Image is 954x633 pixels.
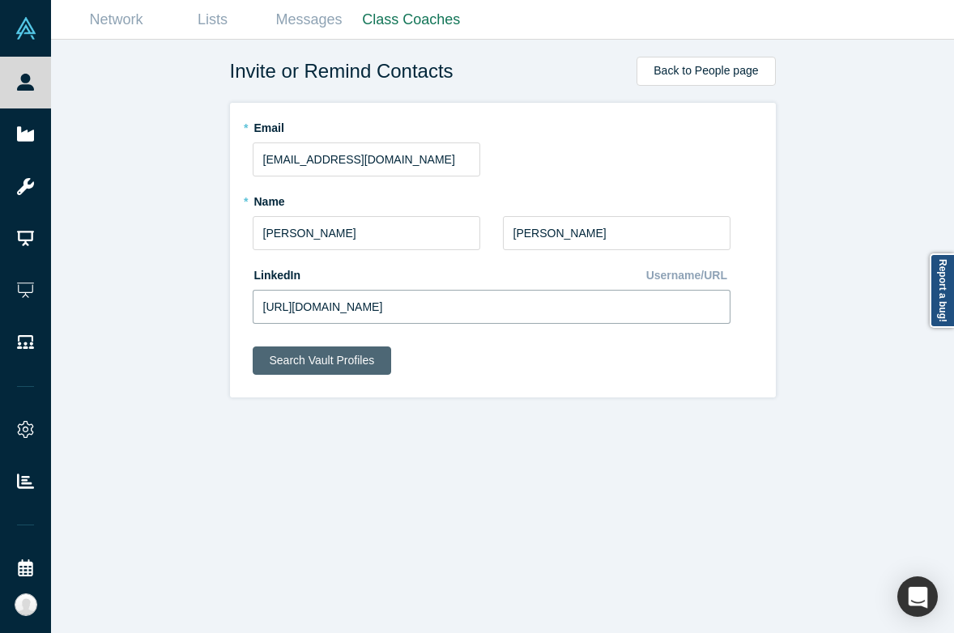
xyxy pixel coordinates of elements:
[68,1,164,39] a: Network
[503,216,730,250] input: Lastname
[164,1,261,39] a: Lists
[357,1,466,39] a: Class Coaches
[15,593,37,616] img: Katinka Harsányi's Account
[253,188,480,210] label: Name
[261,1,357,39] a: Messages
[253,261,301,284] label: LinkedIn
[15,17,37,40] img: Alchemist Vault Logo
[253,114,753,137] label: Email
[646,261,730,290] div: Username/URL
[230,57,454,86] span: Invite or Remind Contacts
[253,216,480,250] input: Firstname
[930,253,954,328] a: Report a bug!
[253,346,392,375] button: Search Vault Profiles
[637,57,775,86] a: Back to People page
